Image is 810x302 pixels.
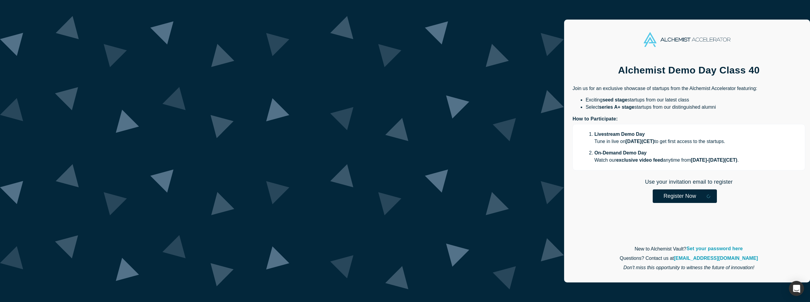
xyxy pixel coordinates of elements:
li: Exciting startups from our latest class [586,96,805,104]
strong: How to Participate: [573,116,618,121]
em: Don't miss this opportunity to witness the future of innovation! [623,265,754,270]
button: Register Now [653,189,717,203]
p: Questions? Contact us at [573,255,805,262]
img: Alchemist Accelerator Logo [644,32,730,47]
strong: On-Demand Demo Day [594,150,646,155]
strong: [DATE] - [DATE] ( CET ) [691,157,737,163]
strong: seed stage [602,97,627,102]
h1: Alchemist Demo Day Class 40 [573,64,805,76]
p: New to Alchemist Vault? [573,245,805,253]
div: Join us for an exclusive showcase of startups from the Alchemist Accelerator featuring: [573,85,805,170]
p: Tune in live on to get first access to the startups. [594,138,788,145]
strong: Livestream Demo Day [594,132,645,137]
a: [EMAIL_ADDRESS][DOMAIN_NAME] [674,256,758,261]
strong: series A+ stage [599,104,634,110]
p: Watch our anytime from . [594,157,788,164]
li: Select startups from our distinguished alumni [586,104,805,111]
a: Set your password here [686,245,743,253]
h2: Use your invitation email to register [573,179,805,185]
strong: exclusive video feed [616,157,663,163]
strong: [DATE] ( CET ) [626,139,655,144]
